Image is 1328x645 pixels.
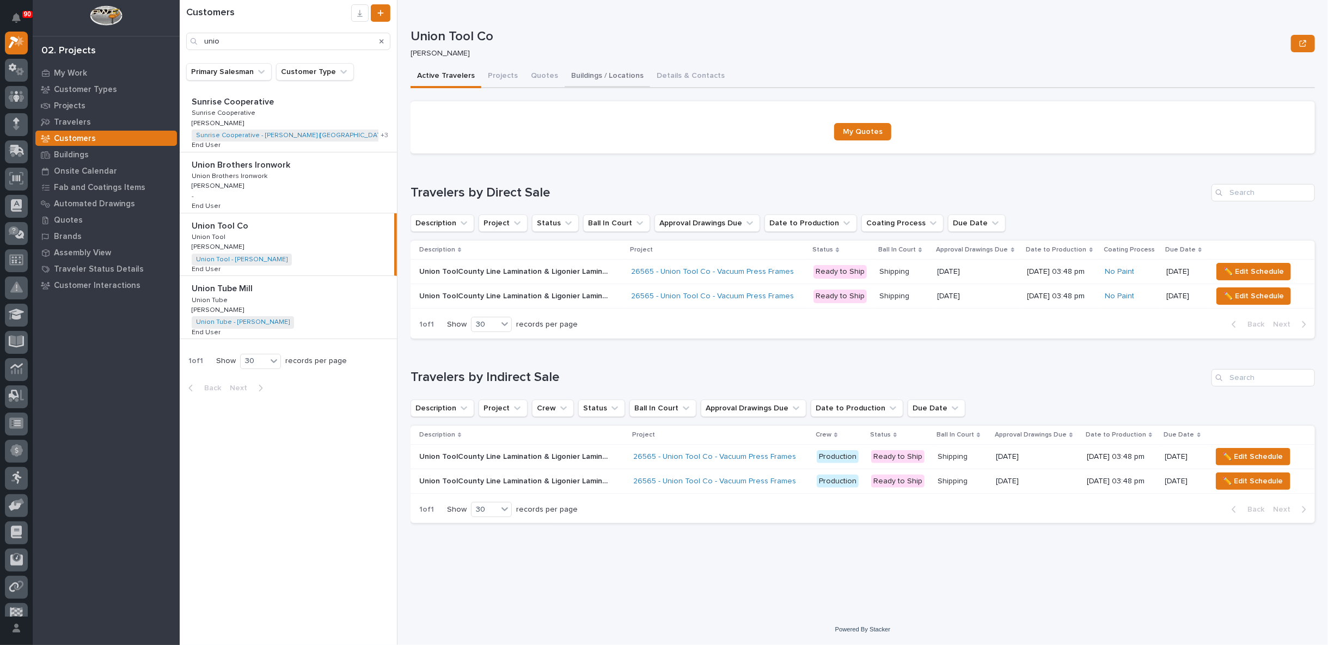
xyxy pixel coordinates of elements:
[381,132,388,139] span: + 3
[532,400,574,417] button: Crew
[870,429,891,441] p: Status
[419,475,612,486] p: Union ToolCounty Line Lamination & Ligonier Lamination - Top Frame
[33,261,180,277] a: Traveler Status Details
[192,219,250,231] p: Union Tool Co
[1211,184,1315,201] div: Search
[192,200,223,210] p: End User
[186,63,272,81] button: Primary Salesman
[192,139,223,149] p: End User
[54,216,83,225] p: Quotes
[54,281,140,291] p: Customer Interactions
[192,158,292,170] p: Union Brothers Ironwork
[33,244,180,261] a: Assembly View
[411,400,474,417] button: Description
[192,95,276,107] p: Sunrise Cooperative
[196,132,388,139] a: Sunrise Cooperative - [PERSON_NAME] ([GEOGRAPHIC_DATA])
[1105,292,1134,301] a: No Paint
[996,452,1078,462] p: [DATE]
[632,429,655,441] p: Project
[33,195,180,212] a: Automated Drawings
[54,232,82,242] p: Brands
[1273,320,1297,329] span: Next
[54,134,96,144] p: Customers
[14,13,28,30] div: Notifications90
[1241,320,1264,329] span: Back
[411,496,443,523] p: 1 of 1
[1026,244,1087,256] p: Date to Production
[472,504,498,515] div: 30
[447,320,467,329] p: Show
[938,267,1019,277] p: [DATE]
[285,357,347,366] p: records per page
[835,626,890,632] a: Powered By Stacker
[192,193,194,200] p: -
[938,475,970,486] p: Shipping
[1165,452,1203,462] p: [DATE]
[472,319,498,330] div: 30
[479,400,528,417] button: Project
[1165,477,1203,486] p: [DATE]
[5,7,28,29] button: Notifications
[33,65,180,81] a: My Work
[192,304,246,314] p: [PERSON_NAME]
[812,244,833,256] p: Status
[1166,267,1203,277] p: [DATE]
[908,400,965,417] button: Due Date
[1086,429,1146,441] p: Date to Production
[54,85,117,95] p: Customer Types
[192,170,270,180] p: Union Brothers Ironwork
[938,450,970,462] p: Shipping
[411,29,1287,45] p: Union Tool Co
[996,477,1078,486] p: [DATE]
[192,281,255,294] p: Union Tube Mill
[879,290,911,301] p: Shipping
[871,475,925,488] div: Ready to Ship
[54,101,85,111] p: Projects
[230,383,254,393] span: Next
[937,429,974,441] p: Ball In Court
[54,118,91,127] p: Travelers
[33,114,180,130] a: Travelers
[54,167,117,176] p: Onsite Calendar
[192,294,230,304] p: Union Tube
[33,163,180,179] a: Onsite Calendar
[1165,244,1196,256] p: Due Date
[516,320,578,329] p: records per page
[192,327,223,336] p: End User
[937,244,1008,256] p: Approval Drawings Due
[411,370,1207,385] h1: Travelers by Indirect Sale
[411,260,1315,284] tr: Union ToolCounty Line Lamination & Ligonier Lamination - 1 of 3 Identical FrameUnion ToolCounty L...
[196,256,287,263] a: Union Tool - [PERSON_NAME]
[879,265,911,277] p: Shipping
[54,69,87,78] p: My Work
[813,265,867,279] div: Ready to Ship
[180,348,212,374] p: 1 of 1
[629,400,696,417] button: Ball In Court
[1027,292,1097,301] p: [DATE] 03:48 pm
[1104,244,1155,256] p: Coating Process
[632,267,794,277] a: 26565 - Union Tool Co - Vacuum Press Frames
[192,118,246,127] p: [PERSON_NAME]
[33,81,180,97] a: Customer Types
[1211,369,1315,386] input: Search
[54,199,135,209] p: Automated Drawings
[419,429,455,441] p: Description
[813,290,867,303] div: Ready to Ship
[411,284,1315,309] tr: Union ToolCounty Line Lamination & Ligonier Lamination - Top FrameUnion ToolCounty Line Laminatio...
[532,214,579,232] button: Status
[192,107,258,117] p: Sunrise Cooperative
[843,128,883,136] span: My Quotes
[565,65,650,88] button: Buildings / Locations
[196,318,290,326] a: Union Tube - [PERSON_NAME]
[948,214,1006,232] button: Due Date
[33,179,180,195] a: Fab and Coatings Items
[1216,472,1290,490] button: ✏️ Edit Schedule
[1241,505,1264,514] span: Back
[419,265,612,277] p: Union ToolCounty Line Lamination & Ligonier Lamination - 1 of 3 Identical Frame
[419,290,612,301] p: Union ToolCounty Line Lamination & Ligonier Lamination - Top Frame
[180,276,397,339] a: Union Tube MillUnion Tube Mill Union TubeUnion Tube [PERSON_NAME][PERSON_NAME] Union Tube - [PERS...
[33,146,180,163] a: Buildings
[481,65,524,88] button: Projects
[1223,505,1269,514] button: Back
[1087,477,1156,486] p: [DATE] 03:48 pm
